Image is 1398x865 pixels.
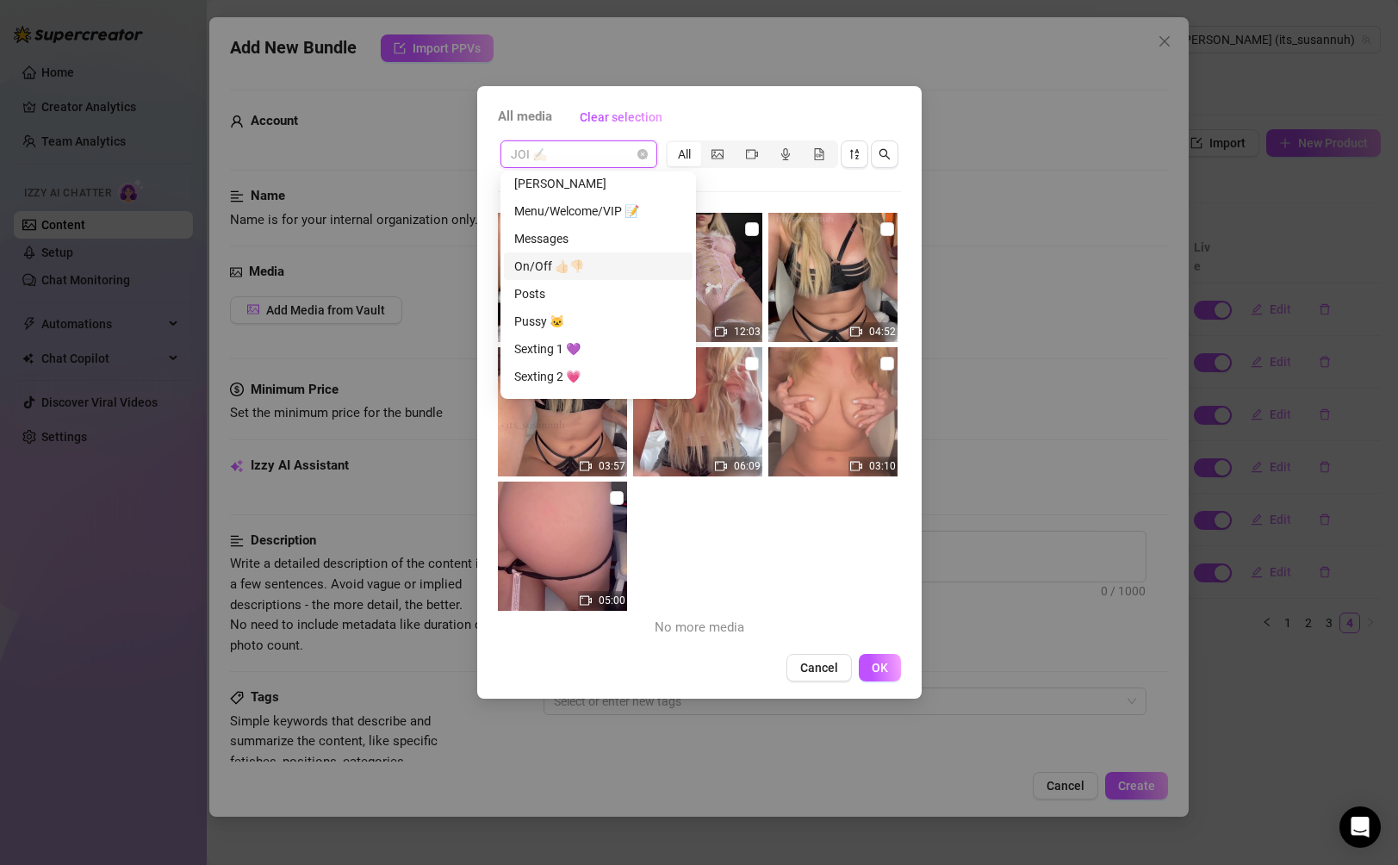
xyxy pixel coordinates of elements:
[580,460,592,472] span: video-camera
[599,460,625,472] span: 03:57
[504,170,693,197] div: Maria Threesome
[514,395,682,414] div: Solo Masturbating 🙇🏼‍♀️💁🏼‍♀️
[633,213,762,342] img: media
[504,197,693,225] div: Menu/Welcome/VIP 📝
[514,257,682,276] div: On/Off 👍🏻👎🏻
[768,213,898,342] img: media
[800,661,838,675] span: Cancel
[504,335,693,363] div: Sexting 1 💜
[580,594,592,607] span: video-camera
[859,654,901,681] button: OK
[504,225,693,252] div: Messages
[504,252,693,280] div: On/Off 👍🏻👎🏻
[655,618,744,638] span: No more media
[498,482,627,611] img: media
[511,141,647,167] span: JOI ✍🏻
[869,460,896,472] span: 03:10
[848,148,861,160] span: sort-descending
[780,148,792,160] span: audio
[498,213,627,342] img: media
[734,326,761,338] span: 12:03
[768,347,898,476] img: media
[514,284,682,303] div: Posts
[514,339,682,358] div: Sexting 1 💜
[504,280,693,308] div: Posts
[637,149,648,159] span: close-circle
[599,594,625,607] span: 05:00
[504,308,693,335] div: Pussy 🐱
[850,460,862,472] span: video-camera
[879,148,891,160] span: search
[850,326,862,338] span: video-camera
[498,107,552,128] span: All media
[514,229,682,248] div: Messages
[813,148,825,160] span: file-gif
[715,326,727,338] span: video-camera
[514,312,682,331] div: Pussy 🐱
[841,140,868,168] button: sort-descending
[1339,806,1381,848] div: Open Intercom Messenger
[869,326,896,338] span: 04:52
[514,202,682,221] div: Menu/Welcome/VIP 📝
[734,460,761,472] span: 06:09
[668,142,701,166] div: All
[504,390,693,418] div: Solo Masturbating 🙇🏼‍♀️💁🏼‍♀️
[715,460,727,472] span: video-camera
[746,148,758,160] span: video-camera
[504,363,693,390] div: Sexting 2 💗
[498,347,627,476] img: media
[666,140,838,168] div: segmented control
[514,367,682,386] div: Sexting 2 💗
[711,148,724,160] span: picture
[633,347,762,476] img: media
[786,654,852,681] button: Cancel
[514,174,682,193] div: [PERSON_NAME]
[872,661,888,675] span: OK
[580,110,662,124] span: Clear selection
[566,103,676,131] button: Clear selection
